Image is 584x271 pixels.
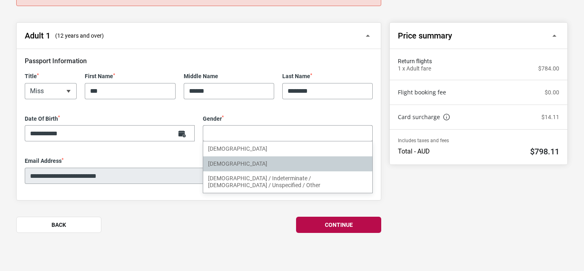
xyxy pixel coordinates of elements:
[16,217,101,233] button: Back
[25,115,195,122] label: Date Of Birth
[541,114,559,121] p: $14.11
[208,160,267,167] p: [DEMOGRAPHIC_DATA]
[184,73,274,80] label: Middle Name
[203,115,373,122] label: Gender
[25,57,373,65] h3: Passport Information
[545,89,559,96] p: $0.00
[398,113,450,121] a: Card surcharge
[25,83,77,99] span: Miss
[25,158,373,164] label: Email Address
[296,217,381,233] button: Continue
[398,31,452,41] h2: Price summary
[398,65,431,72] p: 1 x Adult fare
[25,83,76,99] span: Miss
[538,65,559,72] p: $784.00
[17,23,381,49] button: Adult 1 (12 years and over)
[398,88,446,96] a: Flight booking fee
[282,73,373,80] label: Last Name
[530,147,559,156] h2: $798.11
[398,57,559,65] span: Return flights
[398,138,559,143] p: Includes taxes and fees
[208,145,267,152] p: [DEMOGRAPHIC_DATA]
[25,73,77,80] label: Title
[55,32,104,40] span: (12 years and over)
[390,23,567,49] button: Price summary
[25,31,50,41] h2: Adult 1
[398,147,430,156] p: Total - AUD
[85,73,175,80] label: First Name
[203,125,372,141] input: Search
[208,175,362,189] p: [DEMOGRAPHIC_DATA] / Indeterminate / [DEMOGRAPHIC_DATA] / Unspecified / Other
[203,125,373,141] span: Select your gender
